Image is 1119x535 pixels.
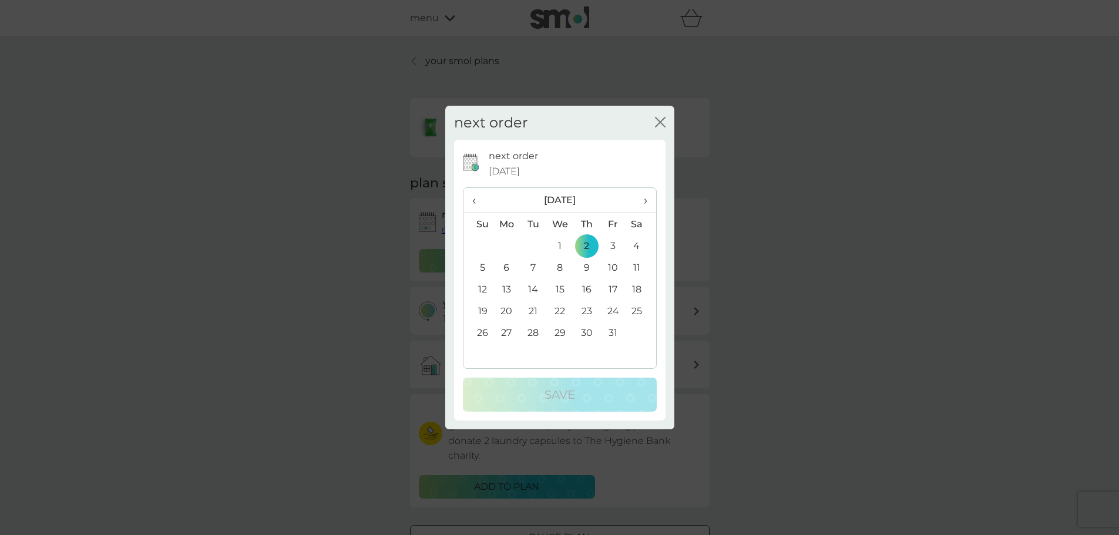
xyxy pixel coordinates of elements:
[520,213,546,235] th: Tu
[493,213,520,235] th: Mo
[573,257,600,278] td: 9
[546,213,573,235] th: We
[546,300,573,322] td: 22
[546,257,573,278] td: 8
[520,257,546,278] td: 7
[463,378,657,412] button: Save
[626,300,656,322] td: 25
[545,385,575,404] p: Save
[463,322,493,344] td: 26
[520,300,546,322] td: 21
[600,322,626,344] td: 31
[573,322,600,344] td: 30
[626,235,656,257] td: 4
[463,300,493,322] td: 19
[463,278,493,300] td: 12
[546,235,573,257] td: 1
[454,115,528,132] h2: next order
[626,257,656,278] td: 11
[600,300,626,322] td: 24
[573,235,600,257] td: 2
[520,278,546,300] td: 14
[600,257,626,278] td: 10
[655,117,666,129] button: close
[600,235,626,257] td: 3
[493,257,520,278] td: 6
[493,278,520,300] td: 13
[493,188,627,213] th: [DATE]
[573,278,600,300] td: 16
[600,213,626,235] th: Fr
[635,188,647,213] span: ›
[520,322,546,344] td: 28
[463,213,493,235] th: Su
[546,278,573,300] td: 15
[573,213,600,235] th: Th
[573,300,600,322] td: 23
[489,164,520,179] span: [DATE]
[626,278,656,300] td: 18
[493,322,520,344] td: 27
[546,322,573,344] td: 29
[463,257,493,278] td: 5
[472,188,485,213] span: ‹
[493,300,520,322] td: 20
[489,149,538,164] p: next order
[626,213,656,235] th: Sa
[600,278,626,300] td: 17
